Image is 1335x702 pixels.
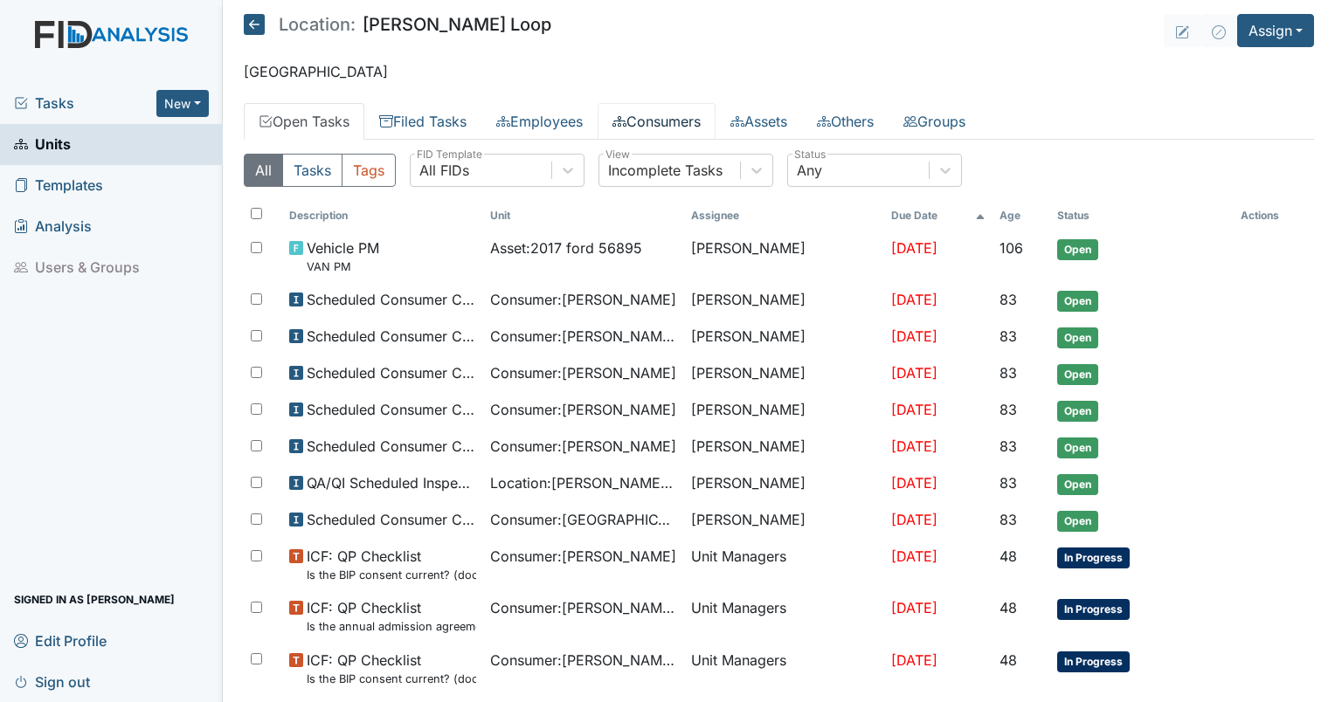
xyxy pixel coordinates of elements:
[891,239,937,257] span: [DATE]
[1000,327,1017,345] span: 83
[891,291,937,308] span: [DATE]
[490,289,676,310] span: Consumer : [PERSON_NAME]
[1000,364,1017,382] span: 83
[307,671,476,687] small: Is the BIP consent current? (document the date, BIP number in the comment section)
[14,93,156,114] a: Tasks
[891,547,937,565] span: [DATE]
[802,103,889,140] a: Others
[483,201,684,231] th: Toggle SortBy
[307,399,476,420] span: Scheduled Consumer Chart Review
[244,154,283,187] button: All
[244,154,396,187] div: Type filter
[244,61,1314,82] p: [GEOGRAPHIC_DATA]
[891,364,937,382] span: [DATE]
[1057,547,1130,568] span: In Progress
[1057,291,1098,312] span: Open
[684,231,885,282] td: [PERSON_NAME]
[1057,511,1098,532] span: Open
[684,465,885,502] td: [PERSON_NAME]
[307,546,476,583] span: ICF: QP Checklist Is the BIP consent current? (document the date, BIP number in the comment section)
[891,401,937,418] span: [DATE]
[490,326,677,347] span: Consumer : [PERSON_NAME], Shekeyra
[684,502,885,539] td: [PERSON_NAME]
[14,172,103,199] span: Templates
[684,643,885,694] td: Unit Managers
[716,103,802,140] a: Assets
[1057,437,1098,458] span: Open
[1000,239,1023,257] span: 106
[1000,599,1017,616] span: 48
[251,208,262,219] input: Toggle All Rows Selected
[342,154,396,187] button: Tags
[1057,364,1098,385] span: Open
[684,429,885,465] td: [PERSON_NAME]
[1000,474,1017,492] span: 83
[279,16,356,33] span: Location:
[993,201,1050,231] th: Toggle SortBy
[1237,14,1314,47] button: Assign
[891,651,937,669] span: [DATE]
[307,258,379,275] small: VAN PM
[684,590,885,642] td: Unit Managers
[244,103,364,140] a: Open Tasks
[282,154,342,187] button: Tasks
[684,539,885,590] td: Unit Managers
[307,597,476,635] span: ICF: QP Checklist Is the annual admission agreement current? (document the date in the comment se...
[1234,201,1314,231] th: Actions
[244,14,551,35] h5: [PERSON_NAME] Loop
[891,599,937,616] span: [DATE]
[684,392,885,429] td: [PERSON_NAME]
[14,627,107,654] span: Edit Profile
[307,509,476,530] span: Scheduled Consumer Chart Review
[307,618,476,635] small: Is the annual admission agreement current? (document the date in the comment section)
[1057,401,1098,422] span: Open
[889,103,980,140] a: Groups
[884,201,993,231] th: Toggle SortBy
[1000,651,1017,669] span: 48
[598,103,716,140] a: Consumers
[490,237,642,258] span: Asset : 2017 ford 56895
[1000,291,1017,308] span: 83
[1000,511,1017,528] span: 83
[1057,239,1098,260] span: Open
[307,436,476,457] span: Scheduled Consumer Chart Review
[1050,201,1234,231] th: Toggle SortBy
[156,90,209,117] button: New
[1057,599,1130,620] span: In Progress
[684,319,885,355] td: [PERSON_NAME]
[490,362,676,383] span: Consumer : [PERSON_NAME]
[481,103,598,140] a: Employees
[14,586,175,613] span: Signed in as [PERSON_NAME]
[1000,437,1017,455] span: 83
[307,289,476,310] span: Scheduled Consumer Chart Review
[307,237,379,275] span: Vehicle PM VAN PM
[307,362,476,383] span: Scheduled Consumer Chart Review
[891,437,937,455] span: [DATE]
[1000,547,1017,565] span: 48
[684,201,885,231] th: Assignee
[490,436,676,457] span: Consumer : [PERSON_NAME]
[891,327,937,345] span: [DATE]
[490,399,676,420] span: Consumer : [PERSON_NAME]
[419,160,469,181] div: All FIDs
[1000,401,1017,418] span: 83
[1057,327,1098,348] span: Open
[684,282,885,319] td: [PERSON_NAME]
[684,355,885,392] td: [PERSON_NAME]
[490,509,677,530] span: Consumer : [GEOGRAPHIC_DATA][PERSON_NAME]
[14,131,71,158] span: Units
[282,201,483,231] th: Toggle SortBy
[490,546,676,567] span: Consumer : [PERSON_NAME]
[14,213,92,240] span: Analysis
[14,668,90,695] span: Sign out
[1057,474,1098,495] span: Open
[891,474,937,492] span: [DATE]
[797,160,822,181] div: Any
[307,472,476,493] span: QA/QI Scheduled Inspection
[891,511,937,528] span: [DATE]
[364,103,481,140] a: Filed Tasks
[490,597,677,618] span: Consumer : [PERSON_NAME], Shekeyra
[307,567,476,583] small: Is the BIP consent current? (document the date, BIP number in the comment section)
[307,650,476,687] span: ICF: QP Checklist Is the BIP consent current? (document the date, BIP number in the comment section)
